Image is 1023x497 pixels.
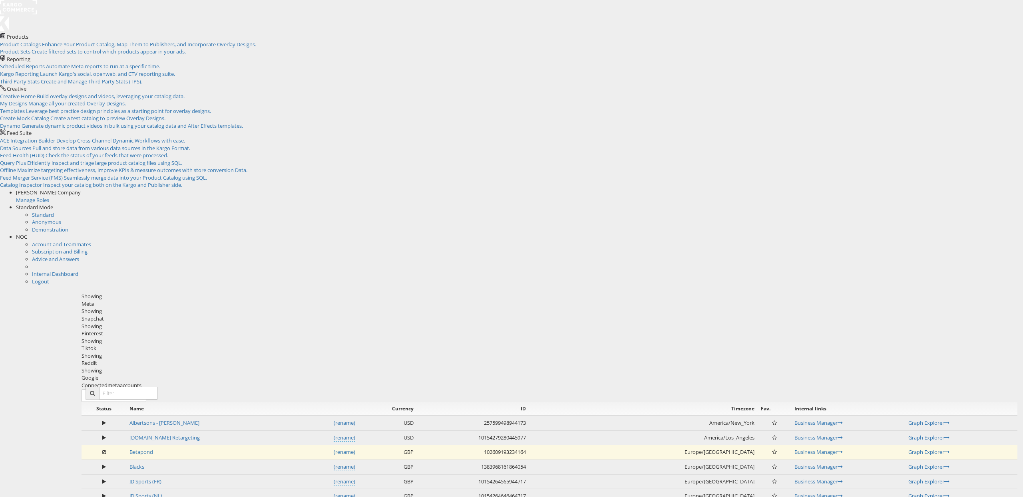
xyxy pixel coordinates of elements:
[126,402,358,416] th: Name
[529,416,758,430] td: America/New_York
[794,434,843,441] a: Business Manager
[32,255,79,263] a: Advice and Answers
[358,430,417,445] td: USD
[32,270,78,277] a: Internal Dashboard
[46,63,160,70] span: Automate Meta reports to run at a specific time.
[794,448,843,455] a: Business Manager
[529,459,758,474] td: Europe/[GEOGRAPHIC_DATA]
[46,152,168,159] span: Check the status of your feeds that were processed.
[358,474,417,489] td: GBP
[82,300,1017,308] div: Meta
[17,166,247,174] span: Maximize targeting effectiveness, improve KPIs & measure outcomes with store conversion Data.
[41,78,142,85] span: Create and Manage Third Party Stats (TPS).
[129,448,153,455] a: Betapond
[758,402,791,416] th: Fav.
[129,478,161,485] a: JD Sports (FR)
[32,211,54,218] a: Standard
[16,189,81,196] span: [PERSON_NAME] Company
[358,445,417,460] td: GBP
[28,100,126,107] span: Manage all your created Overlay Designs.
[16,196,49,204] a: Manage Roles
[7,85,26,92] span: Creative
[32,145,190,152] span: Pull and store data from various data sources in the Kargo Format.
[417,402,529,416] th: ID
[32,48,186,55] span: Create filtered sets to control which products appear in your ads.
[56,137,185,144] span: Develop Cross-Channel Dynamic Workflows with ease.
[50,115,165,122] span: Create a test catalog to preview Overlay Designs.
[794,419,843,426] a: Business Manager
[82,374,1017,382] div: Google
[529,430,758,445] td: America/Los_Angeles
[129,434,200,441] a: [DOMAIN_NAME] Retargeting
[791,402,905,416] th: Internal links
[417,416,529,430] td: 257599498944173
[107,382,120,389] span: meta
[129,463,144,470] a: Blacks
[82,330,1017,337] div: Pinterest
[40,70,175,77] span: Launch Kargo's social, openweb, and CTV reporting suite.
[529,402,758,416] th: Timezone
[82,345,1017,352] div: Tiktok
[32,278,49,285] a: Logout
[82,337,1017,345] div: Showing
[16,204,53,211] span: Standard Mode
[417,459,529,474] td: 1383968161864054
[42,41,256,48] span: Enhance Your Product Catalog, Map Them to Publishers, and Incorporate Overlay Designs.
[82,323,1017,330] div: Showing
[22,122,243,129] span: Generate dynamic product videos in bulk using your catalog data and After Effects templates.
[334,419,355,427] a: (rename)
[417,430,529,445] td: 10154279280445977
[26,107,211,115] span: Leverage best practice design principles as a starting point for overlay designs.
[358,459,417,474] td: GBP
[794,478,843,485] a: Business Manager
[417,474,529,489] td: 10154264565944717
[334,463,355,471] a: (rename)
[129,419,199,426] a: Albertsons - [PERSON_NAME]
[32,226,68,233] a: Demonstration
[334,478,355,486] a: (rename)
[794,463,843,470] a: Business Manager
[358,402,417,416] th: Currency
[82,367,1017,374] div: Showing
[334,434,355,442] a: (rename)
[908,478,949,485] a: Graph Explorer
[7,33,28,40] span: Products
[908,434,949,441] a: Graph Explorer
[99,387,157,400] input: Filter
[82,315,1017,323] div: Snapchat
[16,233,27,240] span: NOC
[43,181,182,188] span: Inspect your catalog both on the Kargo and Publisher side.
[32,218,61,226] a: Anonymous
[529,474,758,489] td: Europe/[GEOGRAPHIC_DATA]
[358,416,417,430] td: USD
[82,389,146,402] button: ConnectmetaAccounts
[417,445,529,460] td: 102609193234164
[908,463,949,470] a: Graph Explorer
[7,129,32,137] span: Feed Suite
[908,448,949,455] a: Graph Explorer
[32,248,88,255] a: Subscription and Billing
[82,359,1017,367] div: Reddit
[908,419,949,426] a: Graph Explorer
[82,352,1017,360] div: Showing
[27,159,182,166] span: Efficiently inspect and triage large product catalog files using SQL.
[64,174,207,181] span: Seamlessly merge data into your Product Catalog using SQL.
[82,293,1017,300] div: Showing
[82,402,126,416] th: Status
[82,382,1017,389] div: Connected accounts
[529,445,758,460] td: Europe/[GEOGRAPHIC_DATA]
[32,241,91,248] a: Account and Teammates
[7,55,30,63] span: Reporting
[37,93,185,100] span: Build overlay designs and videos, leveraging your catalog data.
[82,307,1017,315] div: Showing
[334,448,355,456] a: (rename)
